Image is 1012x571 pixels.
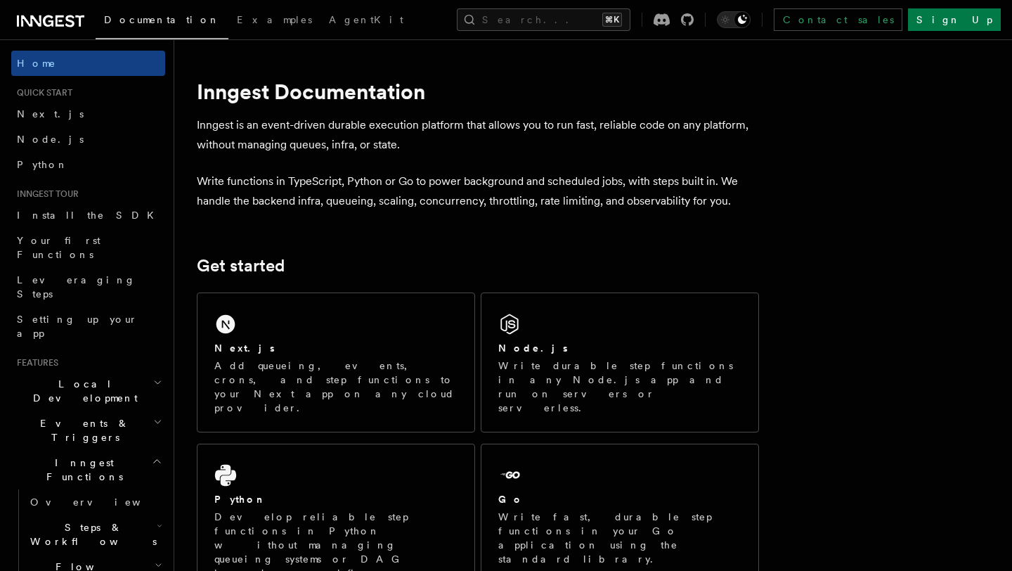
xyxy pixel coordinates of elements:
h2: Next.js [214,341,275,355]
h2: Node.js [498,341,568,355]
span: Next.js [17,108,84,120]
span: Local Development [11,377,153,405]
p: Write durable step functions in any Node.js app and run on servers or serverless. [498,359,741,415]
span: Quick start [11,87,72,98]
a: Next.jsAdd queueing, events, crons, and step functions to your Next app on any cloud provider. [197,293,475,432]
a: Python [11,152,165,177]
span: AgentKit [329,14,403,25]
h2: Go [498,492,524,506]
span: Home [17,56,56,70]
span: Events & Triggers [11,416,153,444]
p: Inngest is an event-driven durable execution platform that allows you to run fast, reliable code ... [197,115,759,155]
a: Setting up your app [11,307,165,346]
a: Node.js [11,127,165,152]
p: Write fast, durable step functions in your Go application using the standard library. [498,510,741,566]
h1: Inngest Documentation [197,79,759,104]
a: AgentKit [320,4,412,38]
span: Overview [30,496,175,508]
button: Toggle dark mode [717,11,751,28]
a: Documentation [96,4,228,39]
span: Node.js [17,134,84,145]
a: Node.jsWrite durable step functions in any Node.js app and run on servers or serverless. [481,293,759,432]
a: Get started [197,256,285,276]
span: Examples [237,14,312,25]
p: Add queueing, events, crons, and step functions to your Next app on any cloud provider. [214,359,458,415]
a: Leveraging Steps [11,267,165,307]
span: Python [17,159,68,170]
a: Examples [228,4,320,38]
h2: Python [214,492,266,506]
a: Contact sales [774,8,902,31]
button: Search...⌘K [457,8,630,31]
span: Install the SDK [17,210,162,221]
p: Write functions in TypeScript, Python or Go to power background and scheduled jobs, with steps bu... [197,172,759,211]
a: Your first Functions [11,228,165,267]
a: Install the SDK [11,203,165,228]
button: Local Development [11,371,165,411]
span: Inngest Functions [11,456,152,484]
a: Next.js [11,101,165,127]
span: Steps & Workflows [25,520,157,548]
span: Your first Functions [17,235,100,260]
span: Documentation [104,14,220,25]
a: Sign Up [908,8,1001,31]
a: Overview [25,489,165,515]
button: Events & Triggers [11,411,165,450]
span: Inngest tour [11,188,79,200]
span: Setting up your app [17,314,138,339]
a: Home [11,51,165,76]
button: Steps & Workflows [25,515,165,554]
kbd: ⌘K [602,13,622,27]
button: Inngest Functions [11,450,165,489]
span: Leveraging Steps [17,274,136,300]
span: Features [11,357,58,368]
